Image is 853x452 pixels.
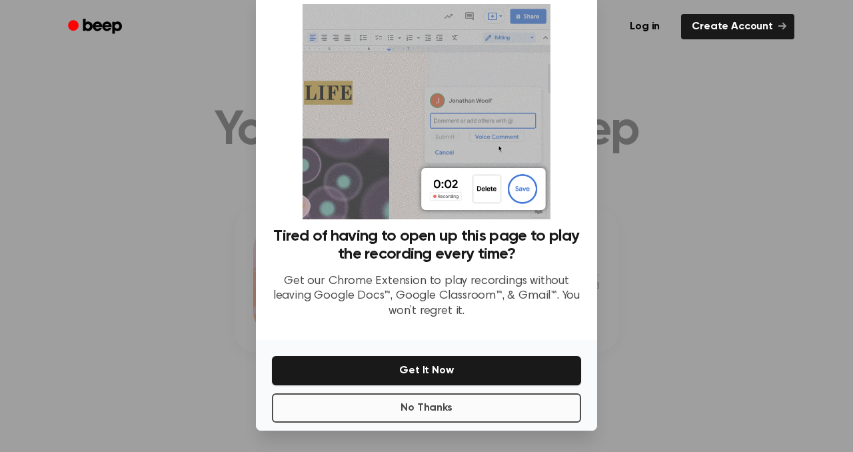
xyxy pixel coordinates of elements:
a: Beep [59,14,134,40]
a: Create Account [681,14,794,39]
p: Get our Chrome Extension to play recordings without leaving Google Docs™, Google Classroom™, & Gm... [272,274,581,319]
h3: Tired of having to open up this page to play the recording every time? [272,227,581,263]
button: No Thanks [272,393,581,423]
img: Beep extension in action [303,4,550,219]
a: Log in [616,11,673,42]
button: Get It Now [272,356,581,385]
